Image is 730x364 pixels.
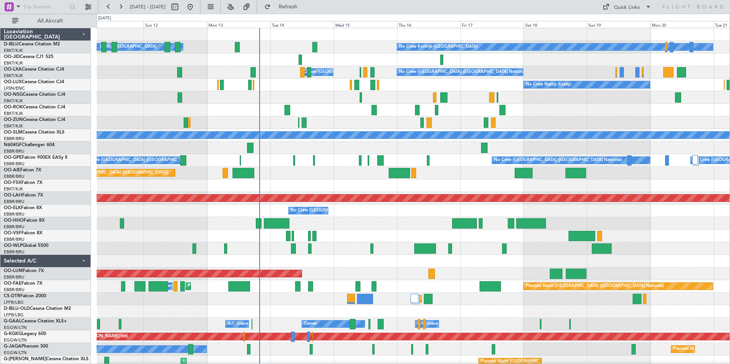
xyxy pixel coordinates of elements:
a: OO-LAHFalcon 7X [4,193,43,198]
a: EGGW/LTN [4,337,27,343]
a: OO-ZUNCessna Citation CJ4 [4,118,65,122]
a: EBBR/BRU [4,161,24,167]
span: OO-WLP [4,243,23,248]
a: G-KGKGLegacy 600 [4,332,46,336]
div: Owner [304,318,317,330]
div: No Crew [GEOGRAPHIC_DATA] ([GEOGRAPHIC_DATA] National) [82,155,210,166]
a: EBKT/KJK [4,186,23,192]
a: OO-SLMCessna Citation XLS [4,130,65,135]
span: OO-HHO [4,218,24,223]
a: EGGW/LTN [4,325,27,330]
button: Quick Links [599,1,655,13]
a: OO-ELKFalcon 8X [4,206,42,210]
div: [DATE] [98,15,111,22]
a: N604GFChallenger 604 [4,143,55,147]
span: OO-GPE [4,155,22,160]
a: OO-VSFFalcon 8X [4,231,42,235]
span: OO-LUX [4,80,22,84]
span: D-IBLU-OLD [4,306,30,311]
span: OO-SLM [4,130,22,135]
span: OO-LXA [4,67,22,72]
div: Sun 12 [144,21,207,28]
a: EBBR/BRU [4,136,24,142]
a: OO-FSXFalcon 7X [4,180,42,185]
a: D-IBLUCessna Citation M2 [4,42,60,47]
span: D-IBLU [4,42,19,47]
span: G-JAGA [4,344,21,349]
span: OO-ZUN [4,118,23,122]
span: OO-JID [4,55,20,59]
span: G-KGKG [4,332,22,336]
a: EGGW/LTN [4,350,27,356]
span: G-GAAL [4,319,21,324]
a: G-[PERSON_NAME]Cessna Citation XLS [4,357,89,361]
a: OO-WLPGlobal 5500 [4,243,48,248]
a: EBKT/KJK [4,98,23,104]
a: EBBR/BRU [4,199,24,205]
a: EBKT/KJK [4,48,23,53]
a: EBBR/BRU [4,287,24,293]
div: No Crew Nancy (Essey) [526,79,571,90]
div: Planned Maint [GEOGRAPHIC_DATA] ([GEOGRAPHIC_DATA] National) [526,280,664,292]
a: OO-LUMFalcon 7X [4,269,44,273]
span: OO-ELK [4,206,21,210]
span: OO-LUM [4,269,23,273]
span: OO-ROK [4,105,23,110]
a: OO-LXACessna Citation CJ4 [4,67,64,72]
a: EBBR/BRU [4,237,24,242]
span: OO-FAE [4,281,21,286]
a: EBBR/BRU [4,148,24,154]
a: EBBR/BRU [4,274,24,280]
a: EBKT/KJK [4,73,23,79]
a: D-IBLU-OLDCessna Citation M2 [4,306,71,311]
a: G-JAGAPhenom 300 [4,344,48,349]
div: Sat 11 [81,21,144,28]
div: Wed 15 [334,21,397,28]
div: Mon 13 [207,21,270,28]
div: Mon 20 [650,21,714,28]
a: OO-AIEFalcon 7X [4,168,41,172]
span: OO-AIE [4,168,20,172]
a: EBKT/KJK [4,60,23,66]
div: Sat 18 [524,21,587,28]
div: A/C Unavailable [228,318,259,330]
a: LFSN/ENC [4,85,25,91]
a: CS-DTRFalcon 2000 [4,294,46,298]
span: OO-FSX [4,180,21,185]
span: OO-LAH [4,193,22,198]
span: N604GF [4,143,22,147]
a: EBBR/BRU [4,211,24,217]
div: Tue 14 [270,21,334,28]
a: OO-LUXCessna Citation CJ4 [4,80,64,84]
a: EBKT/KJK [4,123,23,129]
div: No Crew [GEOGRAPHIC_DATA] ([GEOGRAPHIC_DATA] National) [494,155,622,166]
div: Planned Maint [GEOGRAPHIC_DATA] ([GEOGRAPHIC_DATA]) [48,167,168,179]
a: OO-NSGCessna Citation CJ4 [4,92,65,97]
span: Refresh [272,4,304,10]
span: G-[PERSON_NAME] [4,357,46,361]
div: Planned Maint Sofia [422,293,460,304]
span: OO-VSF [4,231,21,235]
span: OO-NSG [4,92,23,97]
a: EBBR/BRU [4,174,24,179]
div: Planned Maint Melsbroek Air Base [188,280,255,292]
button: All Aircraft [8,15,83,27]
span: [DATE] - [DATE] [130,3,166,10]
a: OO-ROKCessna Citation CJ4 [4,105,65,110]
div: Thu 16 [397,21,460,28]
a: EBKT/KJK [4,111,23,116]
a: OO-GPEFalcon 900EX EASy II [4,155,67,160]
a: LFPB/LBG [4,312,24,318]
div: No Crew [GEOGRAPHIC_DATA] ([GEOGRAPHIC_DATA] National) [291,205,418,216]
div: Quick Links [614,4,640,11]
div: A/C Unavailable [417,318,449,330]
input: Trip Number [23,1,67,13]
a: OO-HHOFalcon 8X [4,218,45,223]
div: Sun 19 [587,21,650,28]
span: All Aircraft [20,18,81,24]
div: No Crew Kortrijk-[GEOGRAPHIC_DATA] [399,41,478,53]
span: CS-DTR [4,294,20,298]
a: OO-JIDCessna CJ1 525 [4,55,53,59]
div: No Crew [GEOGRAPHIC_DATA] ([GEOGRAPHIC_DATA] National) [399,66,527,78]
a: G-GAALCessna Citation XLS+ [4,319,67,324]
